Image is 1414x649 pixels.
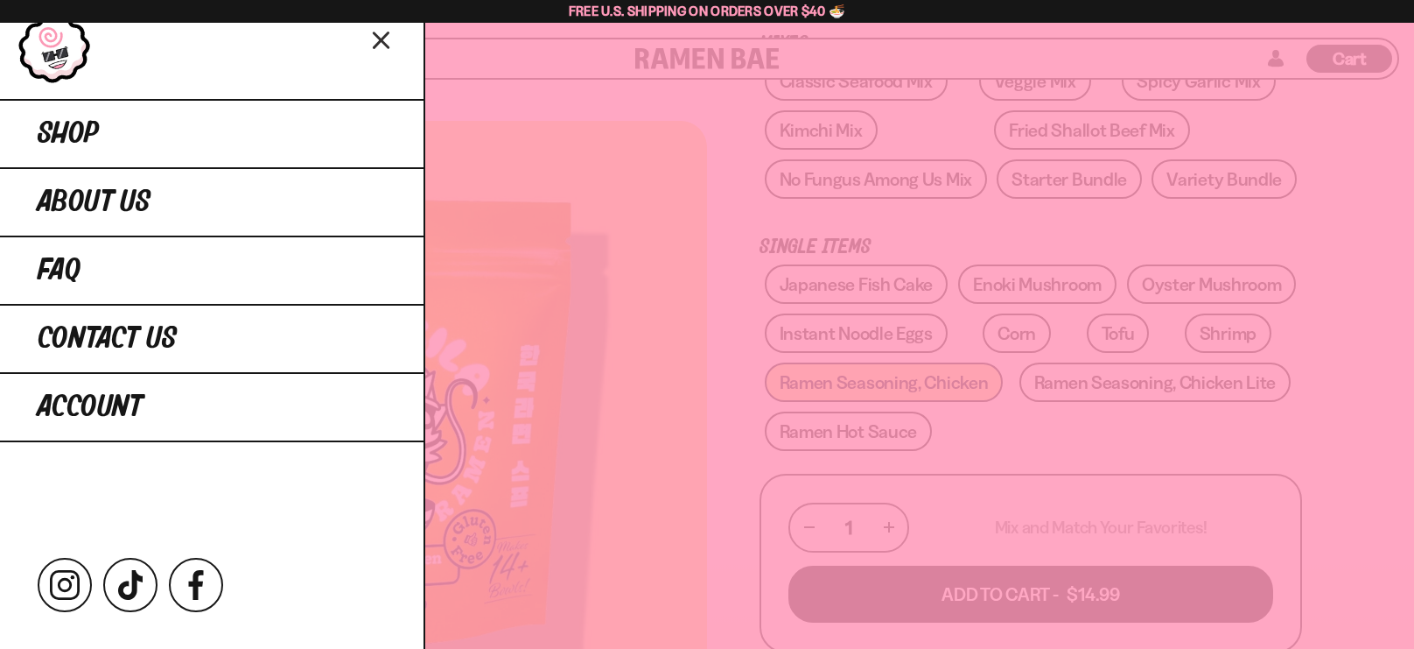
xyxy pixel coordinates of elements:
[38,323,177,355] span: Contact Us
[38,255,80,286] span: FAQ
[38,118,99,150] span: Shop
[569,3,846,19] span: Free U.S. Shipping on Orders over $40 🍜
[38,187,150,218] span: About Us
[367,24,397,54] button: Close menu
[38,392,143,423] span: Account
